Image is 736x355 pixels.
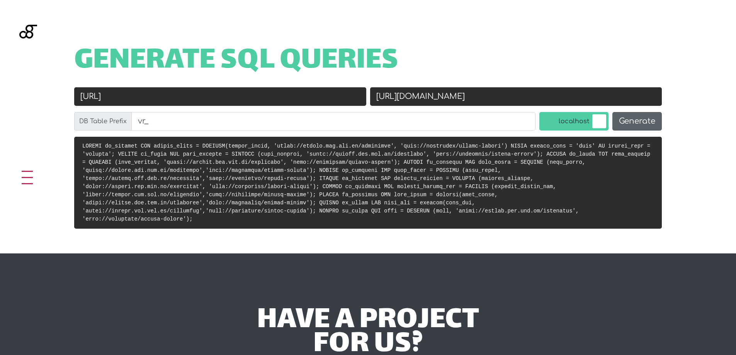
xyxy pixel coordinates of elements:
[612,112,662,131] button: Generate
[74,112,132,131] label: DB Table Prefix
[74,87,366,106] input: Old URL
[131,112,535,131] input: wp_
[74,49,398,73] span: Generate SQL Queries
[82,143,650,222] code: LOREMI do_sitamet CON adipis_elits = DOEIUSM(tempor_incid, 'utlab://etdolo.mag.ali.en/adminimve',...
[370,87,662,106] input: New URL
[539,112,609,131] label: localhost
[19,25,37,83] img: Blackgate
